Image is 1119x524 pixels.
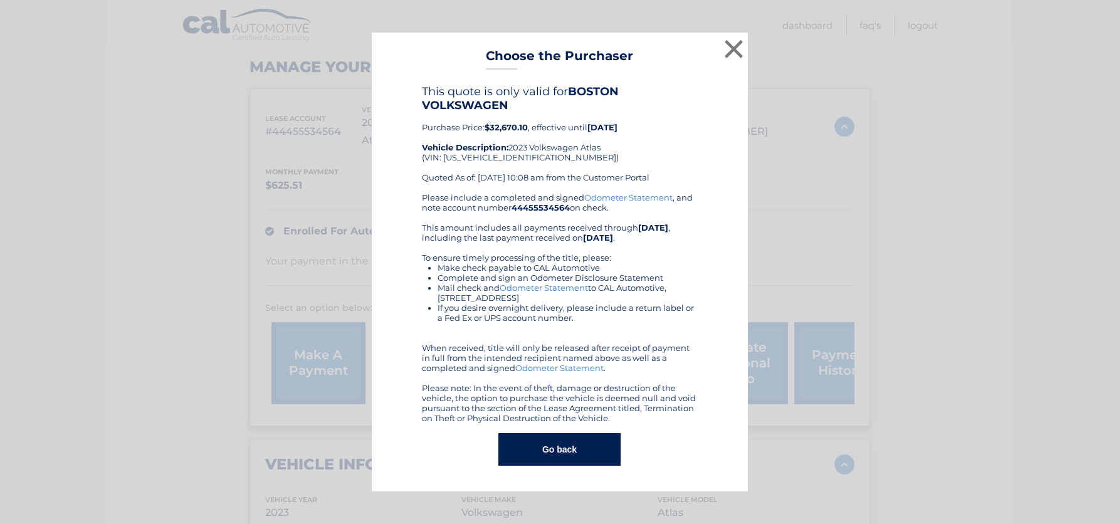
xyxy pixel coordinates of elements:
[422,85,619,112] b: BOSTON VOLKSWAGEN
[498,433,621,466] button: Go back
[422,85,698,112] h4: This quote is only valid for
[722,36,747,61] button: ×
[486,48,633,70] h3: Choose the Purchaser
[638,223,668,233] b: [DATE]
[485,122,528,132] b: $32,670.10
[515,363,604,373] a: Odometer Statement
[587,122,617,132] b: [DATE]
[584,192,673,202] a: Odometer Statement
[512,202,570,212] b: 44455534564
[583,233,613,243] b: [DATE]
[438,263,698,273] li: Make check payable to CAL Automotive
[500,283,588,293] a: Odometer Statement
[422,192,698,423] div: Please include a completed and signed , and note account number on check. This amount includes al...
[438,303,698,323] li: If you desire overnight delivery, please include a return label or a Fed Ex or UPS account number.
[438,273,698,283] li: Complete and sign an Odometer Disclosure Statement
[422,85,698,192] div: Purchase Price: , effective until 2023 Volkswagen Atlas (VIN: [US_VEHICLE_IDENTIFICATION_NUMBER])...
[438,283,698,303] li: Mail check and to CAL Automotive, [STREET_ADDRESS]
[422,142,508,152] strong: Vehicle Description:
